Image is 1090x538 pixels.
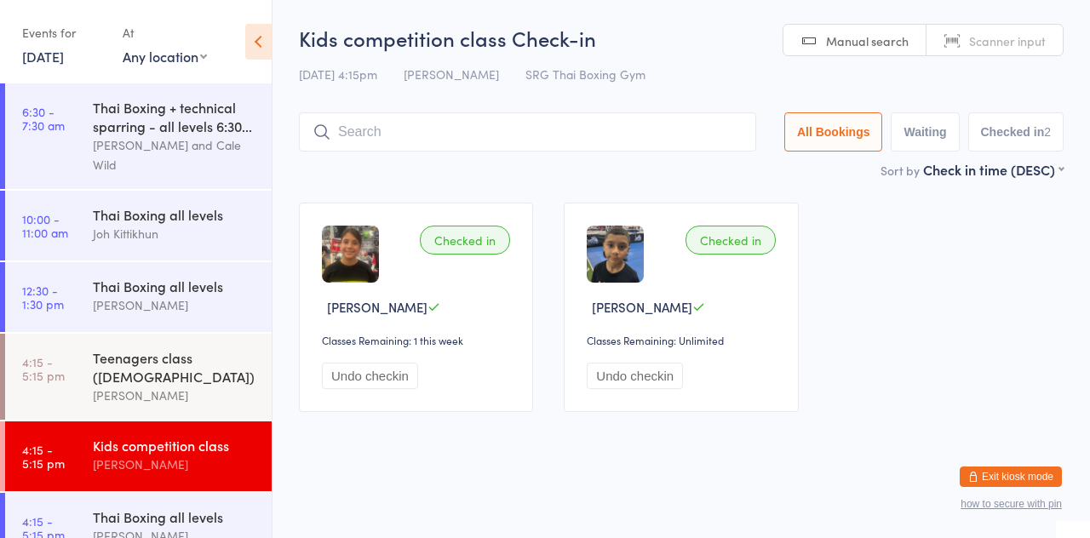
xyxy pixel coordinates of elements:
[322,226,379,283] img: image1730273180.png
[22,443,65,470] time: 4:15 - 5:15 pm
[93,277,257,295] div: Thai Boxing all levels
[322,363,418,389] button: Undo checkin
[93,224,257,243] div: Joh Kittikhun
[22,47,64,66] a: [DATE]
[93,386,257,405] div: [PERSON_NAME]
[686,226,776,255] div: Checked in
[123,47,207,66] div: Any location
[891,112,959,152] button: Waiting
[322,333,515,347] div: Classes Remaining: 1 this week
[93,98,257,135] div: Thai Boxing + technical sparring - all levels 6:30...
[525,66,645,83] span: SRG Thai Boxing Gym
[960,466,1062,487] button: Exit kiosk mode
[22,212,68,239] time: 10:00 - 11:00 am
[923,160,1064,179] div: Check in time (DESC)
[592,298,692,316] span: [PERSON_NAME]
[93,507,257,526] div: Thai Boxing all levels
[22,105,65,132] time: 6:30 - 7:30 am
[404,66,499,83] span: [PERSON_NAME]
[5,191,272,260] a: 10:00 -11:00 amThai Boxing all levelsJoh Kittikhun
[93,205,257,224] div: Thai Boxing all levels
[587,363,683,389] button: Undo checkin
[123,19,207,47] div: At
[5,262,272,332] a: 12:30 -1:30 pmThai Boxing all levels[PERSON_NAME]
[299,112,756,152] input: Search
[5,83,272,189] a: 6:30 -7:30 amThai Boxing + technical sparring - all levels 6:30...[PERSON_NAME] and Cale Wild
[420,226,510,255] div: Checked in
[1044,125,1051,139] div: 2
[93,295,257,315] div: [PERSON_NAME]
[784,112,883,152] button: All Bookings
[587,333,780,347] div: Classes Remaining: Unlimited
[961,498,1062,510] button: how to secure with pin
[587,226,644,283] img: image1747031063.png
[299,24,1064,52] h2: Kids competition class Check-in
[299,66,377,83] span: [DATE] 4:15pm
[826,32,909,49] span: Manual search
[22,283,64,311] time: 12:30 - 1:30 pm
[22,355,65,382] time: 4:15 - 5:15 pm
[327,298,427,316] span: [PERSON_NAME]
[5,334,272,420] a: 4:15 -5:15 pmTeenagers class ([DEMOGRAPHIC_DATA])[PERSON_NAME]
[5,421,272,491] a: 4:15 -5:15 pmKids competition class[PERSON_NAME]
[93,135,257,175] div: [PERSON_NAME] and Cale Wild
[93,348,257,386] div: Teenagers class ([DEMOGRAPHIC_DATA])
[881,162,920,179] label: Sort by
[93,455,257,474] div: [PERSON_NAME]
[969,32,1046,49] span: Scanner input
[968,112,1064,152] button: Checked in2
[22,19,106,47] div: Events for
[93,436,257,455] div: Kids competition class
